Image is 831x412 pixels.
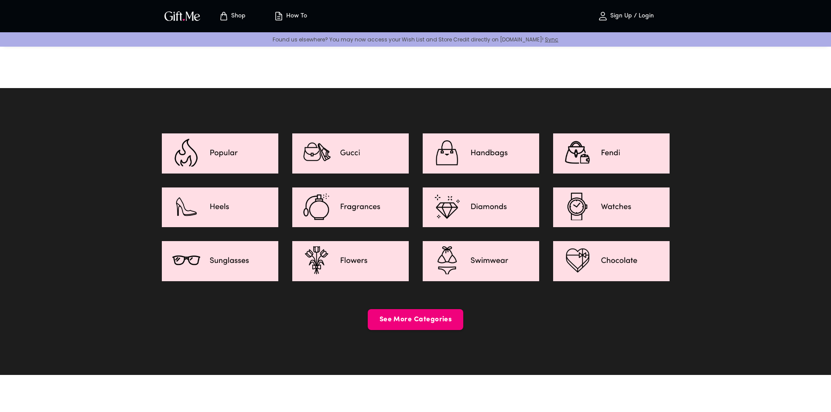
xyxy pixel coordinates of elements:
p: Sign Up / Login [608,13,654,20]
p: How To [284,13,307,20]
img: Fragrances.jpg [292,187,409,226]
img: Swimwear.jpg [423,241,539,279]
p: Shop [229,13,246,20]
button: How To [267,2,315,30]
img: Diamonds.jpg [423,187,539,226]
img: Fendi.jpg [553,133,670,172]
img: how-to.svg [274,11,284,21]
img: Watches.jpg [553,187,670,226]
button: GiftMe Logo [162,11,203,21]
button: Sign Up / Login [582,2,670,30]
p: Found us elsewhere? You may now access your Wish List and Store Credit directly on [DOMAIN_NAME]! [7,36,824,43]
a: Sync [545,36,558,43]
img: Gucci.jpg [292,133,409,172]
button: See More Categories [368,309,463,330]
img: Flowers.jpg [292,241,409,279]
span: See More Categories [368,315,463,324]
img: Sunglasses.jpg [162,241,278,279]
button: Store page [208,2,256,30]
img: Handbags.jpg [423,133,539,172]
img: Popular.jpg [162,133,278,172]
img: Heels.jpg [162,187,278,226]
img: Chocolates.jpg [553,241,670,279]
img: GiftMe Logo [163,10,202,22]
